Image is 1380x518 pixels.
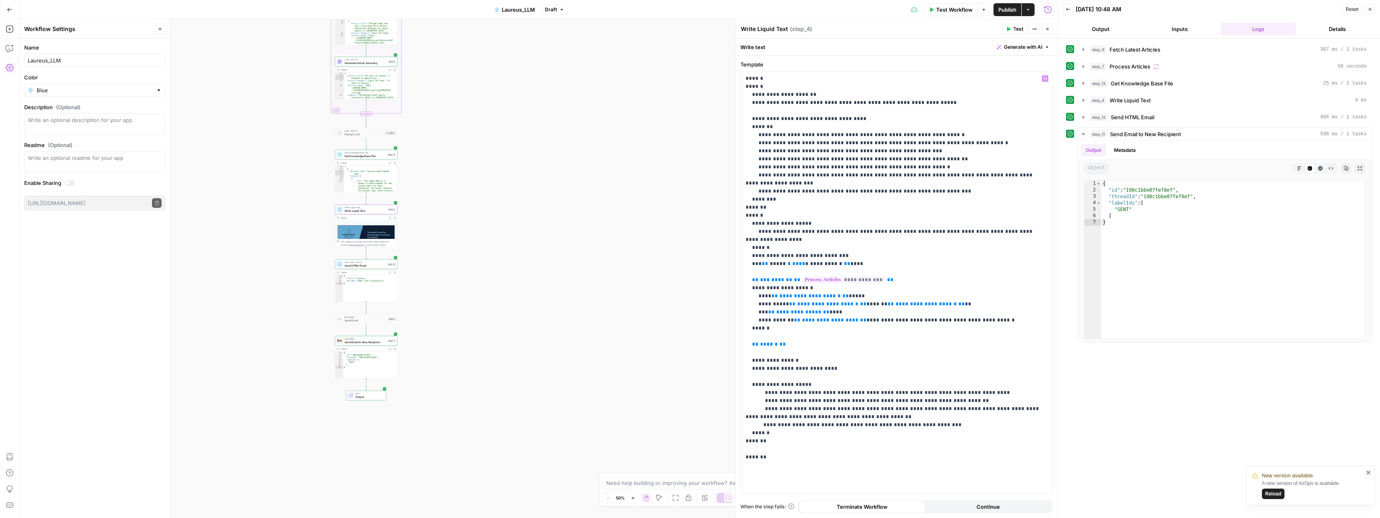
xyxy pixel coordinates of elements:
span: step_12 [1090,113,1108,121]
div: 1 [335,73,344,75]
g: Edge from step_1 to step_13 [366,138,367,149]
span: Toggle code folding, rows 2 through 21 [343,20,345,23]
div: 6 [335,364,343,366]
div: 4 [1085,200,1101,206]
div: 5 [1085,206,1101,213]
span: Continue [977,503,1000,511]
button: Reload [1262,489,1284,499]
div: Write text [736,39,1058,55]
div: LLM · GPT-4.1Generate Article SummaryStep 8Output{ "article_title":"25 Years of Laureus: A Passpo... [335,57,397,99]
div: Run Code · PythonSend HTML EmailStep 12Output{ "status":"success", "message":"Email sent successf... [335,259,397,302]
div: 7 [1085,219,1101,226]
span: Output [355,395,383,399]
span: object [1084,163,1109,174]
div: 4 [335,32,345,35]
div: 2 [335,168,344,170]
div: 6 [1085,213,1101,219]
span: step_6 [1090,46,1106,54]
g: Edge from step_5 to step_11 [366,324,367,336]
button: Draft [541,4,568,15]
div: 6 [335,44,345,78]
div: 4 [335,282,343,285]
span: Prompt LLM [345,132,384,136]
div: 2 [335,75,344,80]
span: Toggle code folding, rows 1 through 20 [342,73,344,75]
span: Send HTML Email [1111,113,1154,121]
span: Get Knowledge Base File [345,151,386,154]
div: 6 [335,180,344,228]
div: Write Liquid TextWrite Liquid TextStep 4Output**** **** ****This output is too large & has been a... [335,205,397,247]
button: 598 ms / 1 tasks [1078,128,1372,141]
div: Step 8 [388,60,396,63]
span: Integration [345,315,387,319]
span: Send Email [345,318,387,322]
span: (Optional) [56,103,81,111]
span: step_7 [1090,62,1106,70]
label: Template [740,60,1053,68]
div: Output [341,68,387,71]
span: 50% [616,495,625,501]
label: Description [24,103,165,111]
div: Workflow Settings [24,25,152,33]
span: LLM · GPT-4.1 [345,129,384,133]
div: 3 [335,80,344,85]
span: step_13 [1090,79,1108,87]
button: Output [1081,144,1106,156]
span: Toggle code folding, rows 4 through 6 [341,359,343,361]
img: gmail%20(1).png [338,339,342,343]
g: Edge from step_7 to step_8 [366,45,367,56]
span: Publish [998,6,1016,14]
span: 58 seconds [1338,63,1367,70]
div: 3 [335,280,343,282]
div: LLM · GPT-4.1Prompt LLMStep 1 [335,128,397,138]
label: Readme [24,141,165,149]
button: Publish [993,3,1021,16]
div: Step 13 [387,153,396,156]
span: 4 ms [1355,97,1367,104]
span: 307 ms / 1 tasks [1320,46,1367,53]
button: Laureus_LLM [490,3,540,16]
span: 906 ms / 1 tasks [1320,114,1367,121]
span: Toggle code folding, rows 4 through 12 [342,175,344,178]
button: 25 ms / 1 tasks [1078,77,1372,90]
button: Logs [1221,23,1297,35]
input: Blue [37,86,153,94]
span: Toggle code folding, rows 1 through 7 [1096,180,1101,187]
div: 5 [335,35,345,44]
div: Step 5 [388,317,396,321]
span: Send Email to New Recipient [1110,130,1181,138]
div: Step 11 [388,339,396,342]
span: Toggle code folding, rows 1 through 4 [341,275,343,278]
div: 1 [335,166,344,168]
span: Laureus_LLM [502,6,535,14]
textarea: Write Liquid Text [741,25,788,33]
button: Details [1299,23,1375,35]
span: Toggle code folding, rows 4 through 6 [1096,200,1101,206]
span: (Optional) [48,141,73,149]
div: 5 [335,178,344,180]
div: IntegrationSend Email to New RecipientStep 11Output{ "id":"198c1bbe07fef8ef", "threadId":"198c1bb... [335,336,397,379]
div: 3 [335,23,345,32]
g: Edge from step_13 to step_4 [366,193,367,204]
button: Inputs [1142,23,1218,35]
span: Write Liquid Text [1110,96,1151,104]
div: Output [341,347,387,350]
button: Continue [925,500,1052,513]
label: Name [24,44,165,52]
span: Get Knowledge Base File [345,154,386,158]
div: A new version of AirOps is available. [1262,480,1363,499]
span: Test Workflow [936,6,973,14]
button: 4 ms [1078,94,1372,107]
div: Loop[ { "article_title":"Through rugby and golf, Associação Hurra fosters educational pathways fo... [335,2,397,45]
span: New version available [1262,472,1313,480]
button: Generate with AI [993,42,1053,52]
div: Step 12 [387,262,396,266]
div: Output [341,161,387,164]
span: LLM · GPT-4.1 [345,58,387,61]
div: 3 [1085,193,1101,200]
span: Draft [545,6,557,13]
span: Terminate Workflow [837,503,887,511]
div: 2 [335,20,345,23]
g: Edge from step_7-iteration-end to step_1 [366,116,367,128]
span: Toggle code folding, rows 1 through 14 [342,166,344,168]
